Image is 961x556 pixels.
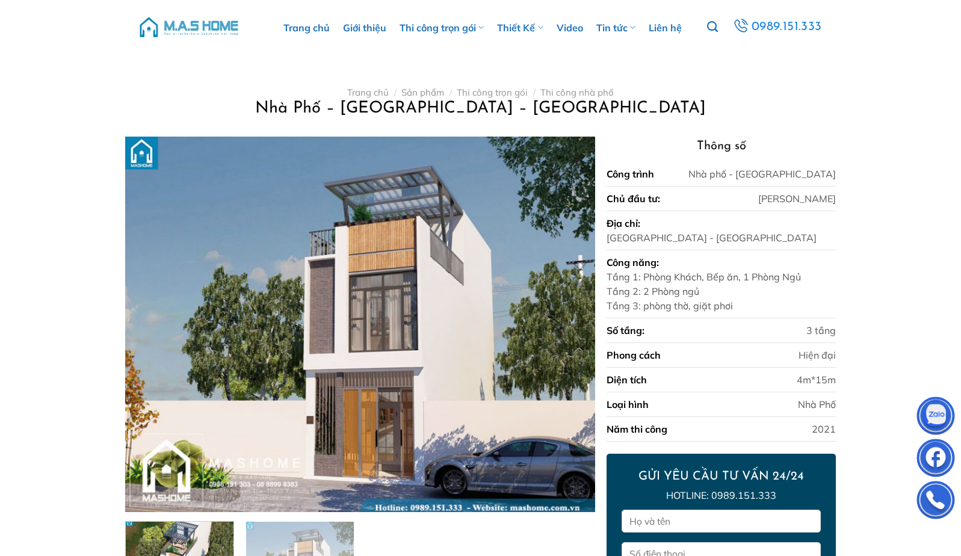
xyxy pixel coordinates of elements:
[758,191,836,206] div: [PERSON_NAME]
[607,191,660,206] div: Chủ đầu tư:
[125,137,595,512] img: Nhà Phố - Anh Thanh - Đông Anh 1
[607,216,640,230] div: Địa chỉ:
[607,270,801,284] div: Tầng 1: Phòng Khách, Bếp ăn, 1 Phòng Ngủ
[918,484,954,520] img: Phone
[797,372,836,387] div: 4m*15m
[607,372,647,387] div: Diện tích
[607,348,661,362] div: Phong cách
[607,284,801,298] div: Tầng 2: 2 Phòng ngủ
[799,348,836,362] div: Hiện đại
[607,397,649,412] div: Loại hình
[798,397,836,412] div: Nhà Phố
[918,400,954,436] img: Zalo
[607,137,835,156] h3: Thông số
[394,87,397,98] span: /
[918,442,954,478] img: Facebook
[401,87,444,98] a: Sản phẩm
[450,87,452,98] span: /
[622,469,820,484] h2: GỬI YÊU CẦU TƯ VẤN 24/24
[607,298,801,313] div: Tầng 3: phòng thờ, giặt phơi
[812,422,836,436] div: 2021
[607,230,817,245] div: [GEOGRAPHIC_DATA] - [GEOGRAPHIC_DATA]
[607,167,654,181] div: Công trình
[138,9,240,45] img: M.A.S HOME – Tổng Thầu Thiết Kế Và Xây Nhà Trọn Gói
[140,98,821,119] h1: Nhà Phố – [GEOGRAPHIC_DATA] – [GEOGRAPHIC_DATA]
[622,488,820,504] p: Hotline: 0989.151.333
[607,422,667,436] div: Năm thi công
[622,510,820,533] input: Họ và tên
[607,323,644,338] div: Số tầng:
[457,87,528,98] a: Thi công trọn gói
[707,14,718,40] a: Tìm kiếm
[731,16,823,38] a: 0989.151.333
[752,17,822,37] span: 0989.151.333
[806,323,836,338] div: 3 tầng
[533,87,536,98] span: /
[540,87,614,98] a: Thi công nhà phố
[347,87,389,98] a: Trang chủ
[688,167,836,181] div: Nhà phố - [GEOGRAPHIC_DATA]
[607,255,659,270] div: Công năng:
